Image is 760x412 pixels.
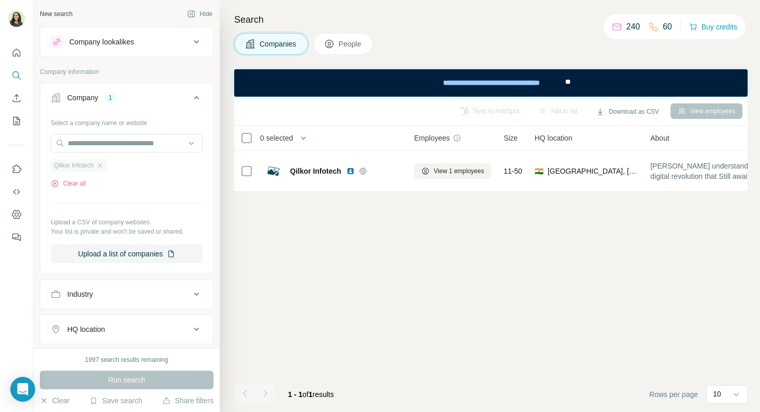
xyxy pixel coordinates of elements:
h4: Search [234,12,748,27]
p: Upload a CSV of company websites. [51,218,203,227]
span: results [288,390,334,399]
span: Size [504,133,518,143]
button: Use Surfe on LinkedIn [8,160,25,178]
p: 60 [663,21,672,33]
button: Hide [180,6,220,22]
span: 1 - 1 [288,390,302,399]
button: Clear [40,395,69,406]
button: Enrich CSV [8,89,25,108]
span: View 1 employees [434,166,484,176]
div: Company lookalikes [69,37,134,47]
span: 0 selected [260,133,293,143]
button: Feedback [8,228,25,247]
button: Download as CSV [589,104,666,119]
button: Upload a list of companies [51,245,203,263]
div: Company [67,93,98,103]
img: Logo of Qilkor Infotech [265,163,282,179]
button: Clear all [51,179,86,188]
span: 11-50 [504,166,522,176]
span: of [302,390,309,399]
span: About [650,133,670,143]
button: Search [8,66,25,85]
span: Qilkor Infotech [54,161,94,170]
img: Avatar [8,10,25,27]
button: Quick start [8,43,25,62]
div: HQ location [67,324,105,334]
button: Company lookalikes [40,29,213,54]
img: LinkedIn logo [346,167,355,175]
button: Use Surfe API [8,182,25,201]
button: Dashboard [8,205,25,224]
span: 1 [309,390,313,399]
div: New search [40,9,72,19]
button: Industry [40,282,213,307]
span: Companies [260,39,297,49]
span: People [339,39,362,49]
div: Select a company name or website [51,114,203,128]
button: Share filters [162,395,214,406]
button: My lists [8,112,25,130]
span: Employees [414,133,450,143]
span: HQ location [535,133,572,143]
span: [GEOGRAPHIC_DATA], [GEOGRAPHIC_DATA] [548,166,638,176]
button: Save search [89,395,142,406]
button: Company1 [40,85,213,114]
button: HQ location [40,317,213,342]
div: Open Intercom Messenger [10,377,35,402]
div: 1 [104,93,116,102]
p: Your list is private and won't be saved or shared. [51,227,203,236]
button: View 1 employees [414,163,491,179]
p: 240 [626,21,640,33]
div: Industry [67,289,93,299]
span: Qilkor Infotech [290,166,341,176]
button: Buy credits [689,20,737,34]
iframe: Banner [234,69,748,97]
span: Rows per page [649,389,698,400]
div: 1997 search results remaining [85,355,169,364]
p: 10 [713,389,721,399]
p: Company information [40,67,214,77]
span: 🇮🇳 [535,166,543,176]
